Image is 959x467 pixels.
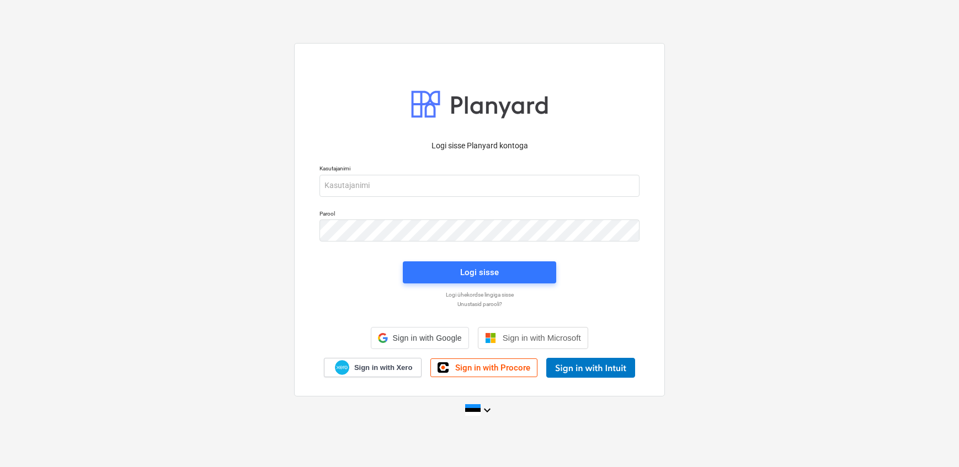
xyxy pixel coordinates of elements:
p: Kasutajanimi [319,165,640,174]
p: Parool [319,210,640,219]
button: Logi sisse [403,261,556,283]
span: Sign in with Microsoft [503,333,581,342]
img: Microsoft logo [485,332,496,343]
i: keyboard_arrow_down [481,404,494,417]
a: Sign in with Xero [324,358,422,377]
a: Logi ühekordse lingiga sisse [314,291,645,298]
a: Unustasid parooli? [314,300,645,308]
span: Sign in with Xero [354,363,412,373]
input: Kasutajanimi [319,175,640,197]
span: Sign in with Procore [455,363,530,373]
div: Sign in with Google [371,327,468,349]
img: Xero logo [335,360,349,375]
span: Sign in with Google [392,334,461,342]
p: Logi sisse Planyard kontoga [319,140,640,152]
div: Logi sisse [460,265,499,280]
a: Sign in with Procore [430,358,537,377]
